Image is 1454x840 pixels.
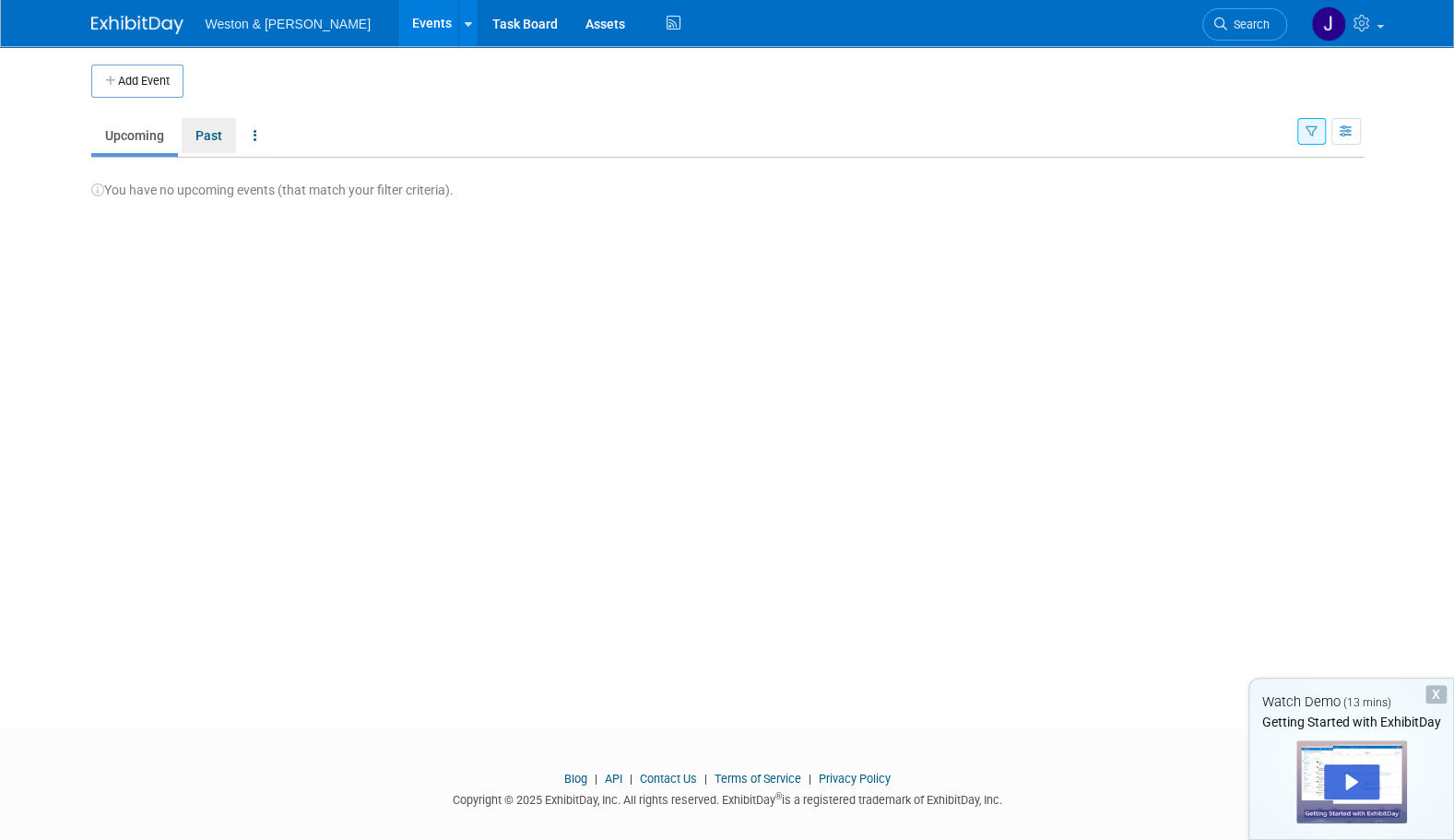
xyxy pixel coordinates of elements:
[564,772,587,786] a: Blog
[1311,6,1346,41] img: Jacob Callaghan
[715,772,801,786] a: Terms of Service
[91,183,454,197] span: You have no upcoming events (that match your filter criteria).
[206,17,371,31] span: Weston & [PERSON_NAME]
[91,65,183,98] button: Add Event
[1249,713,1453,731] div: Getting Started with ExhibitDay
[819,772,891,786] a: Privacy Policy
[1343,696,1391,709] span: (13 mins)
[182,118,236,153] a: Past
[1202,8,1287,41] a: Search
[91,118,178,153] a: Upcoming
[91,16,183,34] img: ExhibitDay
[640,772,697,786] a: Contact Us
[1324,764,1379,799] div: Play
[605,772,622,786] a: API
[1249,692,1453,712] div: Watch Demo
[775,791,782,801] sup: ®
[804,772,816,786] span: |
[590,772,602,786] span: |
[1227,18,1270,31] span: Search
[1425,685,1447,704] div: Dismiss
[625,772,637,786] span: |
[700,772,712,786] span: |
